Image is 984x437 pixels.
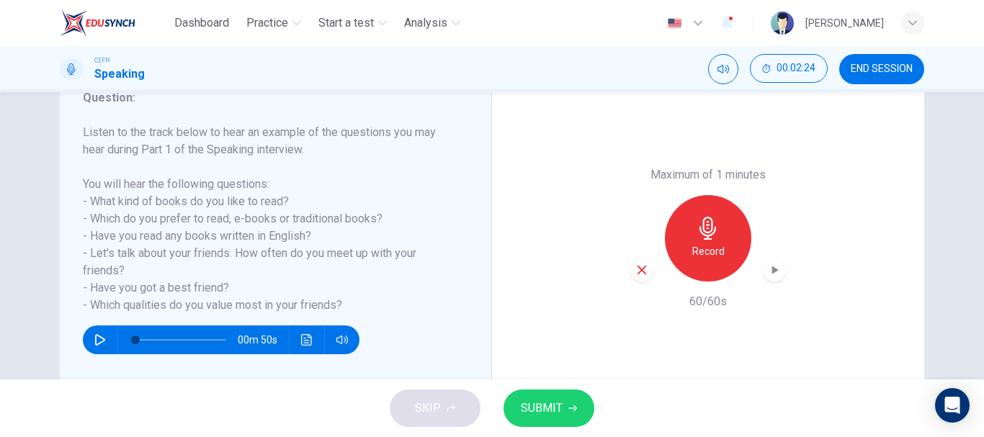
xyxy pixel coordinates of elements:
button: Click to see the audio transcription [295,325,318,354]
img: Profile picture [771,12,794,35]
span: Practice [246,14,288,32]
h6: Record [692,243,725,260]
div: Mute [708,54,738,84]
span: CEFR [94,55,109,66]
a: EduSynch logo [60,9,169,37]
h1: Speaking [94,66,145,83]
span: SUBMIT [521,398,563,418]
h6: Question : [83,89,451,107]
span: Start a test [318,14,374,32]
button: END SESSION [839,54,924,84]
button: 00:02:24 [750,54,828,83]
h6: 60/60s [689,293,727,310]
span: Dashboard [174,14,229,32]
button: SUBMIT [504,389,594,427]
img: EduSynch logo [60,9,135,37]
button: Record [665,195,751,281]
button: Analysis [398,10,466,36]
div: [PERSON_NAME] [805,14,884,32]
span: END SESSION [851,63,913,75]
img: en [666,18,684,29]
span: 00:02:24 [777,63,815,74]
div: Open Intercom Messenger [935,388,970,423]
button: Dashboard [169,10,235,36]
h6: Maximum of 1 minutes [650,166,766,184]
h6: Listen to the track below to hear an example of the questions you may hear during Part 1 of the S... [83,124,451,314]
span: Analysis [404,14,447,32]
button: Start a test [313,10,393,36]
div: Hide [750,54,828,84]
span: 00m 50s [238,325,289,354]
button: Practice [241,10,307,36]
